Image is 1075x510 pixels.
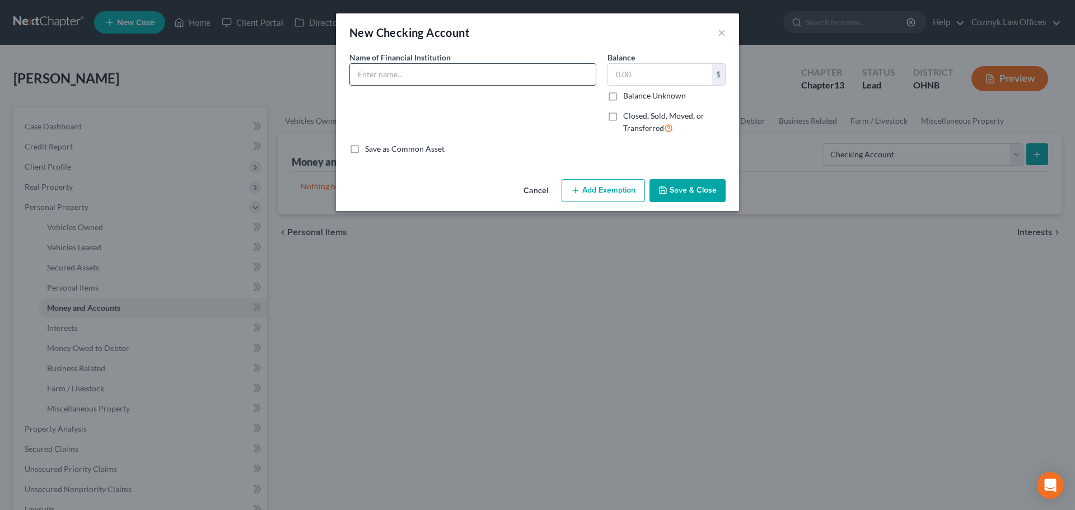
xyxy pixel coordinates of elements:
label: Save as Common Asset [365,143,445,155]
label: Balance [607,52,635,63]
button: × [718,26,726,39]
span: Closed, Sold, Moved, or Transferred [623,111,704,133]
div: New Checking Account [349,25,470,40]
button: Add Exemption [562,179,645,203]
div: Open Intercom Messenger [1037,472,1064,499]
input: Enter name... [350,64,596,85]
span: Name of Financial Institution [349,53,451,62]
button: Save & Close [649,179,726,203]
div: $ [712,64,725,85]
input: 0.00 [608,64,712,85]
button: Cancel [515,180,557,203]
label: Balance Unknown [623,90,686,101]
